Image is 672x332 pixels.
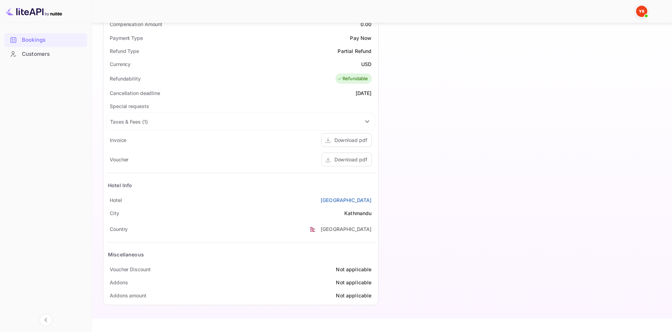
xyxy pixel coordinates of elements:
ya-tr-span: Not applicable [336,266,371,272]
ya-tr-span: City [110,210,119,216]
img: Yandex Support [636,6,647,17]
a: Bookings [4,33,87,46]
ya-tr-span: Pay Now [350,35,371,41]
ya-tr-span: Country [110,226,128,232]
ya-tr-span: [GEOGRAPHIC_DATA] [321,226,372,232]
ya-tr-span: Addons [110,279,128,285]
ya-tr-span: Payment Type [110,35,143,41]
button: Collapse navigation [40,314,52,326]
ya-tr-span: Special requests [110,103,149,109]
ya-tr-span: Kathmandu [344,210,371,216]
ya-tr-span: Taxes & Fees ( [110,119,144,125]
ya-tr-span: Hotel [110,197,122,203]
ya-tr-span: Hotel Info [108,182,132,188]
span: United States [309,223,317,235]
div: Bookings [4,33,87,47]
ya-tr-span: Refundable [343,75,368,82]
ya-tr-span: [GEOGRAPHIC_DATA] [321,197,372,203]
ya-tr-span: Customers [22,50,50,58]
ya-tr-span: Voucher [110,156,128,162]
ya-tr-span: USD [361,61,371,67]
div: [DATE] [356,89,372,97]
ya-tr-span: Miscellaneous [108,251,144,257]
div: Taxes & Fees (1) [107,113,375,130]
div: 0.00 [361,20,372,28]
a: Customers [4,47,87,60]
ya-tr-span: 🇳🇵 [309,225,317,233]
ya-tr-span: Not applicable [336,279,371,285]
ya-tr-span: Refund Type [110,48,139,54]
ya-tr-span: Compensation Amount [110,21,162,27]
div: Customers [4,47,87,61]
ya-tr-span: Invoice [110,137,126,143]
a: [GEOGRAPHIC_DATA] [321,196,372,204]
ya-tr-span: 1 [144,119,146,125]
ya-tr-span: Download pdf [334,156,367,162]
ya-tr-span: Bookings [22,36,46,44]
ya-tr-span: Download pdf [334,137,367,143]
ya-tr-span: Cancellation deadline [110,90,160,96]
img: LiteAPI logo [6,6,62,17]
ya-tr-span: Currency [110,61,131,67]
ya-tr-span: Not applicable [336,292,371,298]
ya-tr-span: ) [146,119,148,125]
ya-tr-span: Refundability [110,76,141,82]
ya-tr-span: Voucher Discount [110,266,150,272]
ya-tr-span: Partial Refund [338,48,371,54]
ya-tr-span: Addons amount [110,292,146,298]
